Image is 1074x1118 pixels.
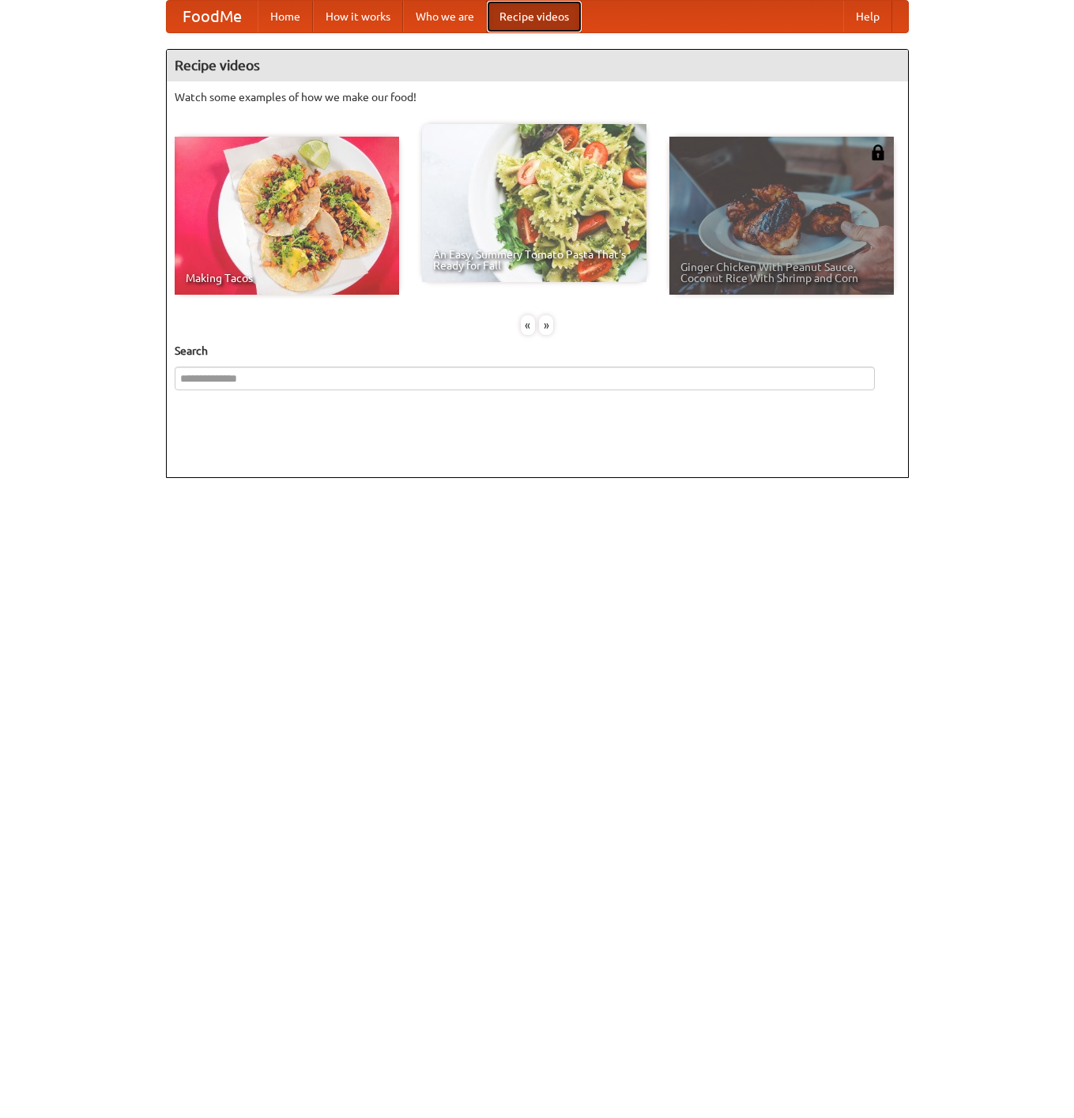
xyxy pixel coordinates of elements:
img: 483408.png [870,145,886,160]
a: Making Tacos [175,137,399,295]
p: Watch some examples of how we make our food! [175,89,900,105]
span: Making Tacos [186,273,388,284]
a: Recipe videos [487,1,582,32]
div: « [521,315,535,335]
a: Home [258,1,313,32]
a: Help [843,1,892,32]
a: Who we are [403,1,487,32]
h4: Recipe videos [167,50,908,81]
a: How it works [313,1,403,32]
a: An Easy, Summery Tomato Pasta That's Ready for Fall [422,124,646,282]
div: » [539,315,553,335]
span: An Easy, Summery Tomato Pasta That's Ready for Fall [433,249,635,271]
a: FoodMe [167,1,258,32]
h5: Search [175,343,900,359]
